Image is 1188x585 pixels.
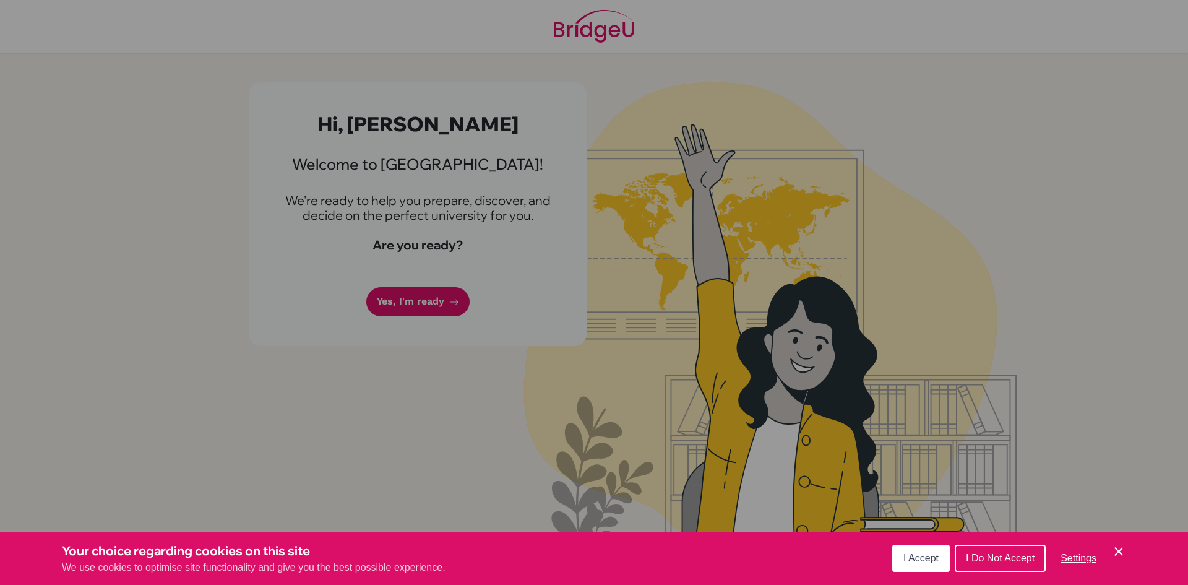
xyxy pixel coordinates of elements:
button: Save and close [1111,544,1126,559]
button: I Accept [892,545,950,572]
span: I Accept [903,553,939,563]
button: I Do Not Accept [955,545,1046,572]
span: I Do Not Accept [966,553,1035,563]
h3: Your choice regarding cookies on this site [62,542,445,560]
p: We use cookies to optimise site functionality and give you the best possible experience. [62,560,445,575]
span: Settings [1061,553,1096,563]
button: Settings [1051,546,1106,571]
